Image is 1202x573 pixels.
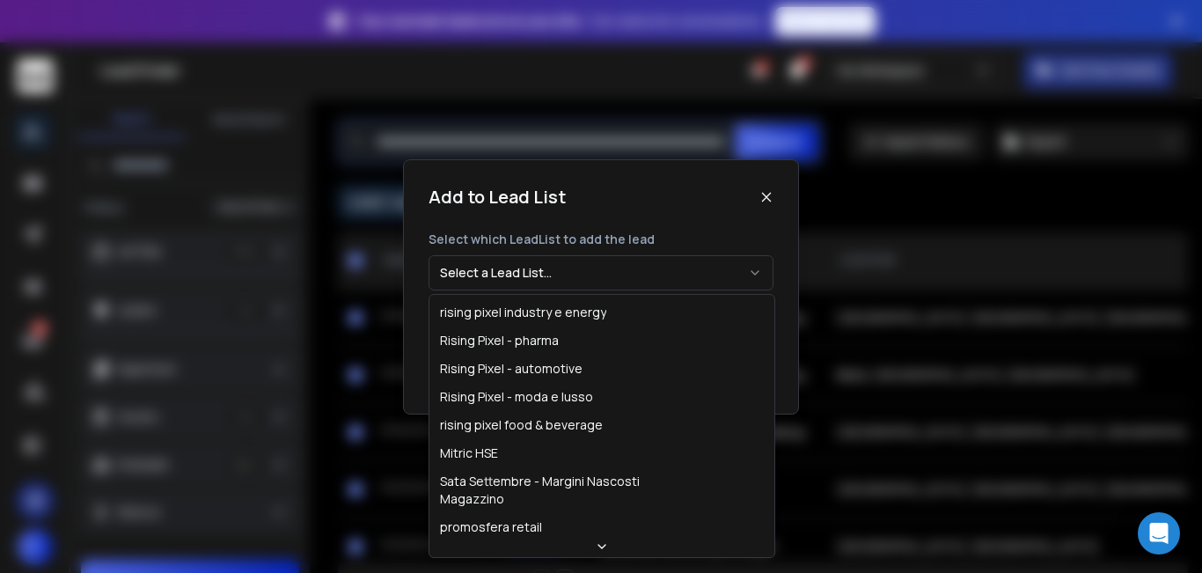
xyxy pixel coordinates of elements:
[440,416,603,434] div: rising pixel food & beverage
[440,388,593,406] div: Rising Pixel - moda e lusso
[429,255,773,290] button: Select a Lead List...
[440,332,559,349] div: Rising Pixel - pharma
[440,360,583,378] div: Rising Pixel - automotive
[440,304,606,321] div: rising pixel industry e energy
[440,473,704,508] div: Sata Settembre - Margini Nascosti Magazzino
[1138,512,1180,555] div: Open Intercom Messenger
[440,444,498,462] div: Mitric HSE
[429,185,566,209] h1: Add to Lead List
[440,518,542,536] div: promosfera retail
[429,231,773,248] p: Select which LeadList to add the lead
